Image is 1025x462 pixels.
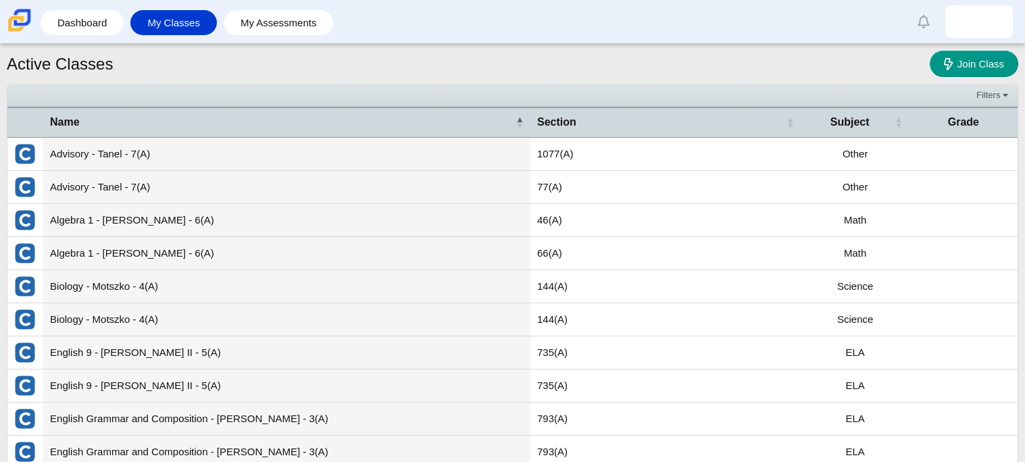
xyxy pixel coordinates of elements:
img: External class connected through Clever [14,408,36,430]
td: ELA [801,336,909,369]
span: Subject [808,115,892,130]
span: Name : Activate to invert sorting [516,115,524,129]
img: External class connected through Clever [14,276,36,297]
a: Dashboard [47,10,117,35]
td: Math [801,204,909,237]
img: jonatan.abarcagarc.8YrqGG [968,11,990,32]
td: 793(A) [530,403,801,436]
td: 66(A) [530,237,801,270]
img: External class connected through Clever [14,242,36,264]
a: My Classes [137,10,210,35]
span: Join Class [957,58,1004,70]
span: Subject : Activate to sort [895,115,903,129]
span: Grade [916,115,1011,130]
a: Alerts [909,7,939,36]
a: Join Class [930,51,1018,77]
td: Science [801,270,909,303]
img: External class connected through Clever [14,375,36,396]
span: Name [50,115,513,130]
img: Carmen School of Science & Technology [5,6,34,34]
a: Carmen School of Science & Technology [5,25,34,36]
td: Other [801,138,909,171]
td: Biology - Motszko - 4(A) [43,303,530,336]
td: English 9 - [PERSON_NAME] II - 5(A) [43,336,530,369]
td: Other [801,171,909,204]
td: Algebra 1 - [PERSON_NAME] - 6(A) [43,237,530,270]
td: Advisory - Tanel - 7(A) [43,171,530,204]
td: Math [801,237,909,270]
img: External class connected through Clever [14,209,36,231]
td: 1077(A) [530,138,801,171]
td: Science [801,303,909,336]
a: My Assessments [230,10,327,35]
td: ELA [801,403,909,436]
img: External class connected through Clever [14,176,36,198]
td: Biology - Motszko - 4(A) [43,270,530,303]
td: Advisory - Tanel - 7(A) [43,138,530,171]
a: jonatan.abarcagarc.8YrqGG [945,5,1013,38]
td: 77(A) [530,171,801,204]
td: 46(A) [530,204,801,237]
td: English Grammar and Composition - [PERSON_NAME] - 3(A) [43,403,530,436]
h1: Active Classes [7,53,113,76]
img: External class connected through Clever [14,309,36,330]
td: 735(A) [530,369,801,403]
td: English 9 - [PERSON_NAME] II - 5(A) [43,369,530,403]
img: External class connected through Clever [14,342,36,363]
td: 144(A) [530,303,801,336]
td: 144(A) [530,270,801,303]
a: Filters [973,88,1014,102]
img: External class connected through Clever [14,143,36,165]
span: Section [537,115,784,130]
td: 735(A) [530,336,801,369]
td: Algebra 1 - [PERSON_NAME] - 6(A) [43,204,530,237]
span: Section : Activate to sort [786,115,795,129]
td: ELA [801,369,909,403]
